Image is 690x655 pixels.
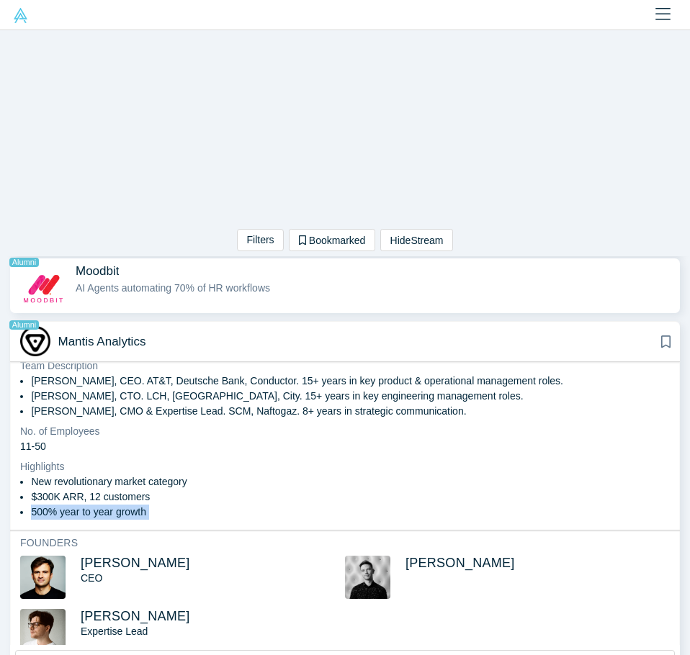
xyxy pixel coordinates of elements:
li: [PERSON_NAME], CMO & Expertise Lead. SCM, Naftogaz. 8+ years in strategic communication. [31,404,670,419]
span: Mantis Analytics [58,334,146,349]
dt: Team Description [20,358,670,374]
span: CEO [81,572,102,584]
button: Bookmark [657,335,676,352]
a: [PERSON_NAME] [81,556,190,570]
button: Moodbit AI Agents automating 70% of HR workflows [10,259,680,312]
span: AI Agents automating 70% of HR workflows [76,282,270,294]
li: 500% year to year growth [31,505,670,520]
span: Expertise Lead [81,625,148,637]
a: [PERSON_NAME] [406,556,515,570]
li: New revolutionary market category [31,474,670,489]
dt: Highlights [20,459,670,474]
img: Alchemist Vault Logo [13,8,28,23]
a: [PERSON_NAME] [81,609,190,623]
span: Moodbit [76,263,119,279]
img: Anton Tarasyuk's Profile Image [20,609,66,652]
button: Mantis Analytics Bookmark [10,322,680,362]
img: Mantis Analytics's Logo [20,326,50,356]
button: Bookmarked [289,229,375,251]
dt: No. of Employees [20,424,670,439]
li: [PERSON_NAME], CEO. AT&T, Deutsche Bank, Conductor. 15+ years in key product & operational manage... [31,374,670,389]
img: Moodbit's Logo [20,264,66,307]
button: Filters [237,229,284,251]
button: HideStream [380,229,453,251]
dd: 11-50 [20,439,670,454]
img: Maksym Tereshchenko's Profile Image [20,556,66,599]
li: [PERSON_NAME], CTO. LCH, [GEOGRAPHIC_DATA], City. 15+ years in key engineering management roles. [31,389,670,404]
li: $300K ARR, 12 customers [31,489,670,505]
iframe: Alchemist Class XL Demo Day: Vault [173,30,518,224]
img: Ostap Vykhopen's Profile Image [345,556,390,599]
h3: Founders [20,536,650,551]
